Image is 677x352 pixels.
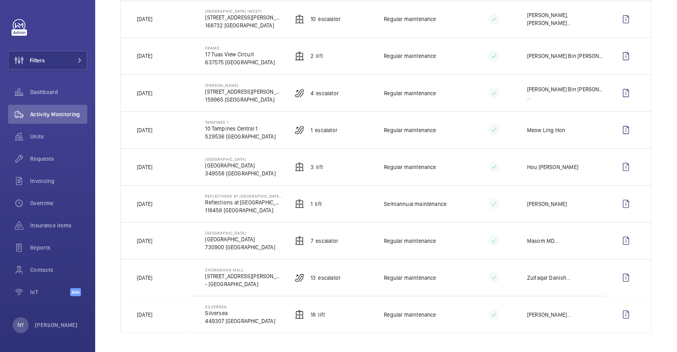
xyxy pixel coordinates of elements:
span: Filters [30,56,45,64]
p: Regular maintenance [384,52,436,60]
span: Insurance items [30,221,87,229]
p: 18 Lift [311,310,325,318]
p: [DATE] [137,237,152,244]
p: 3 Lift [311,163,323,171]
p: [STREET_ADDRESS][PERSON_NAME] [205,87,282,95]
span: Beta [70,288,81,296]
p: 118458 [GEOGRAPHIC_DATA] [205,206,282,214]
p: 637575 [GEOGRAPHIC_DATA] [205,58,274,66]
p: 730900 [GEOGRAPHIC_DATA] [205,243,275,251]
p: [PERSON_NAME] , [527,11,568,19]
span: IoT [30,288,70,296]
p: Regular maintenance [384,237,436,244]
div: ... [527,310,571,318]
p: Zulfaqar Danish [527,273,567,281]
p: [GEOGRAPHIC_DATA] [205,235,275,243]
div: ... [527,85,604,101]
span: Invoicing [30,177,87,185]
button: Filters [8,51,87,70]
p: 7 Escalator [311,237,338,244]
p: [DATE] [137,200,152,208]
p: [GEOGRAPHIC_DATA] [205,161,275,169]
p: 349558 [GEOGRAPHIC_DATA] [205,169,275,177]
p: [DATE] [137,310,152,318]
p: [GEOGRAPHIC_DATA] [205,230,275,235]
p: NY [17,321,24,329]
img: escalator.svg [295,88,304,98]
p: [DATE] [137,89,152,97]
p: Regular maintenance [384,126,436,134]
p: Masom MD [527,237,554,244]
p: [PERSON_NAME] [527,310,567,318]
p: 1 Lift [311,200,322,208]
p: [STREET_ADDRESS][PERSON_NAME] [205,13,282,21]
div: ... [527,237,558,244]
img: elevator.svg [295,199,304,208]
p: [GEOGRAPHIC_DATA] [205,156,275,161]
span: Overtime [30,199,87,207]
div: ... [527,273,570,281]
span: Reports [30,244,87,252]
p: Regular maintenance [384,89,436,97]
p: Semiannual maintenance [384,200,447,208]
p: [PERSON_NAME] Bin [PERSON_NAME] [527,85,604,93]
p: [PERSON_NAME] [205,83,282,87]
p: 13 Escalator [311,273,341,281]
p: [DATE] [137,15,152,23]
img: elevator.svg [295,51,304,61]
p: Regular maintenance [384,310,436,318]
p: Hou [PERSON_NAME] [527,163,578,171]
p: REFLECTIONS AT [GEOGRAPHIC_DATA][PERSON_NAME] (RBC) [205,193,282,198]
p: 2 Lift [311,52,323,60]
p: 168732 [GEOGRAPHIC_DATA] [205,21,282,29]
p: Silversea [205,304,275,309]
span: Activity Monitoring [30,110,87,118]
p: [DATE] [137,52,152,60]
p: [DATE] [137,163,152,171]
p: 10 Tampines Central 1 [205,124,275,132]
p: [DATE] [137,126,152,134]
span: Contacts [30,266,87,274]
p: Regular maintenance [384,273,436,281]
p: [PERSON_NAME] [35,321,78,329]
p: Framo [205,46,274,50]
p: Regular maintenance [384,163,436,171]
img: elevator.svg [295,236,304,245]
img: escalator.svg [295,273,304,282]
p: [GEOGRAPHIC_DATA] (MCST) [205,9,282,13]
p: Regular maintenance [384,15,436,23]
p: 1 Escalator [311,126,338,134]
p: 4 Escalator [311,89,339,97]
span: Dashboard [30,88,87,96]
div: ... [527,11,604,27]
p: Tampines 1 [205,119,275,124]
img: elevator.svg [295,162,304,171]
p: [PERSON_NAME] [527,19,567,27]
p: 10 Escalator [311,15,341,23]
p: [STREET_ADDRESS][PERSON_NAME] [205,272,282,280]
img: escalator.svg [295,125,304,135]
p: Reflections at [GEOGRAPHIC_DATA][PERSON_NAME] [205,198,282,206]
img: elevator.svg [295,14,304,24]
span: Units [30,133,87,140]
p: Meow Ling Hon [527,126,565,134]
p: [PERSON_NAME] [527,200,567,208]
p: 449307 [GEOGRAPHIC_DATA] [205,317,275,325]
p: Silversea [205,309,275,317]
p: [PERSON_NAME] Bin [PERSON_NAME] [527,52,604,60]
p: [DATE] [137,273,152,281]
p: Zhongshan Mall [205,267,282,272]
p: - [GEOGRAPHIC_DATA] [205,280,282,288]
span: Requests [30,155,87,163]
p: 159965 [GEOGRAPHIC_DATA] [205,95,282,103]
p: 529536 [GEOGRAPHIC_DATA] [205,132,275,140]
p: 17 Tuas View Circuit [205,50,274,58]
img: elevator.svg [295,310,304,319]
